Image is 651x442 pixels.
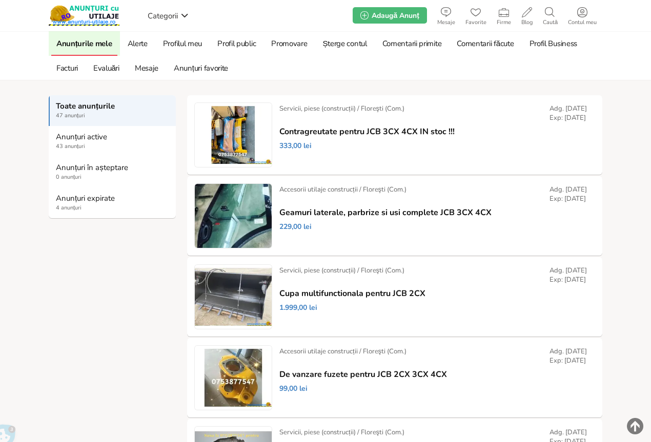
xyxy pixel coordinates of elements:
[169,56,233,80] a: Anunțuri favorite
[279,208,492,217] a: Geamuri laterale, parbrize si usi complete JCB 3CX 4CX
[56,204,170,212] span: 4 anunțuri
[49,126,176,157] a: Anunțuri active 43 anunțuri
[195,346,272,410] img: De vanzare fuzete pentru JCB 2CX 3CX 4CX
[195,265,272,329] img: Cupa multifunctionala pentru JCB 2CX
[279,104,404,113] div: Servicii, piese (construcții) / Floreşti (Com.)
[279,141,312,151] span: 333,00 lei
[145,8,191,23] a: Categorii
[279,303,317,312] span: 1.999,00 lei
[538,19,563,26] span: Caută
[372,11,419,20] span: Adaugă Anunț
[49,5,119,26] img: Anunturi-Utilaje.RO
[432,19,460,26] span: Mesaje
[524,31,583,56] a: Profil Business
[460,19,492,26] span: Favorite
[550,266,587,284] div: Adg. [DATE] Exp: [DATE]
[51,31,117,56] a: Anunțurile mele
[432,5,460,26] a: Mesaje
[195,103,272,167] img: Contragreutate pentru JCB 3CX 4CX IN stoc !!!
[195,184,272,248] img: Geamuri laterale, parbrize si usi complete JCB 3CX 4CX
[49,157,176,187] a: Anunțuri în așteptare 0 anunțuri
[353,7,426,24] a: Adaugă Anunț
[516,5,538,26] a: Blog
[563,5,602,26] a: Contul meu
[279,384,308,393] span: 99,00 lei
[627,418,643,434] img: scroll-to-top.png
[148,11,178,21] span: Categorii
[279,347,406,356] div: Accesorii utilaje construcții / Floreşti (Com.)
[56,112,170,120] span: 47 anunțuri
[56,101,170,111] strong: Toate anunțurile
[460,5,492,26] a: Favorite
[130,56,164,80] a: Mesaje
[550,185,587,203] div: Adg. [DATE] Exp: [DATE]
[56,142,170,151] span: 43 anunțuri
[158,31,207,56] a: Profilul meu
[279,428,404,437] div: Servicii, piese (construcții) / Floreşti (Com.)
[212,31,261,56] a: Profil public
[49,187,176,218] a: Anunțuri expirate 4 anunțuri
[49,95,176,126] a: Toate anunțurile 47 anunțuri
[279,266,404,275] div: Servicii, piese (construcții) / Floreşti (Com.)
[563,19,602,26] span: Contul meu
[318,31,372,56] a: Șterge contul
[377,31,447,56] a: Comentarii primite
[492,19,516,26] span: Firme
[123,31,153,56] a: Alerte
[56,194,170,203] strong: Anunțuri expirate
[550,104,587,122] div: Adg. [DATE] Exp: [DATE]
[550,347,587,365] div: Adg. [DATE] Exp: [DATE]
[538,5,563,26] a: Caută
[56,132,170,141] strong: Anunțuri active
[88,56,125,80] a: Evaluări
[279,127,455,136] a: Contragreutate pentru JCB 3CX 4CX IN stoc !!!
[279,289,425,298] a: Cupa multifunctionala pentru JCB 2CX
[452,31,519,56] a: Comentarii făcute
[516,19,538,26] span: Blog
[279,222,312,231] span: 229,00 lei
[279,370,447,379] a: De vanzare fuzete pentru JCB 2CX 3CX 4CX
[56,163,170,172] strong: Anunțuri în așteptare
[492,5,516,26] a: Firme
[279,185,406,194] div: Accesorii utilaje construcții / Floreşti (Com.)
[8,426,16,433] span: 3
[56,173,170,181] span: 0 anunțuri
[266,31,312,56] a: Promovare
[51,56,83,80] a: Facturi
